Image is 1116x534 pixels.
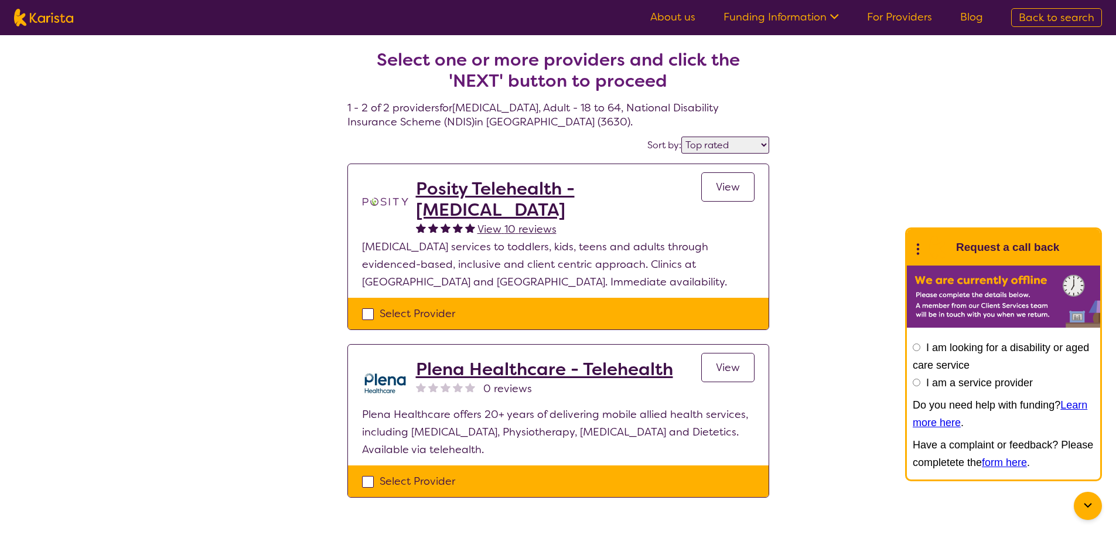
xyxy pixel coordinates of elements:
[362,359,409,406] img: qwv9egg5taowukv2xnze.png
[477,222,557,236] span: View 10 reviews
[428,382,438,392] img: nonereviewstar
[926,377,1033,389] label: I am a service provider
[441,223,451,233] img: fullstar
[913,342,1089,371] label: I am looking for a disability or aged care service
[960,10,983,24] a: Blog
[416,359,673,380] a: Plena Healthcare - Telehealth
[1011,8,1102,27] a: Back to search
[647,139,681,151] label: Sort by:
[982,457,1027,468] a: form here
[716,180,740,194] span: View
[926,236,949,259] img: Karista
[716,360,740,375] span: View
[913,436,1094,471] p: Have a complaint or feedback? Please completete the .
[362,238,755,291] p: [MEDICAL_DATA] services to toddlers, kids, teens and adults through evidenced-based, inclusive an...
[416,178,701,220] a: Posity Telehealth - [MEDICAL_DATA]
[867,10,932,24] a: For Providers
[14,9,73,26] img: Karista logo
[701,172,755,202] a: View
[362,178,409,225] img: t1bslo80pcylnzwjhndq.png
[483,380,532,397] span: 0 reviews
[347,21,769,129] h4: 1 - 2 of 2 providers for [MEDICAL_DATA] , Adult - 18 to 64 , National Disability Insurance Scheme...
[907,266,1100,328] img: Karista offline chat form to request call back
[453,223,463,233] img: fullstar
[416,223,426,233] img: fullstar
[723,10,839,24] a: Funding Information
[361,49,755,91] h2: Select one or more providers and click the 'NEXT' button to proceed
[453,382,463,392] img: nonereviewstar
[465,223,475,233] img: fullstar
[913,396,1094,431] p: Do you need help with funding? .
[416,382,426,392] img: nonereviewstar
[1019,11,1094,25] span: Back to search
[362,406,755,458] p: Plena Healthcare offers 20+ years of delivering mobile allied health services, including [MEDICAL...
[701,353,755,382] a: View
[428,223,438,233] img: fullstar
[465,382,475,392] img: nonereviewstar
[441,382,451,392] img: nonereviewstar
[477,220,557,238] a: View 10 reviews
[650,10,695,24] a: About us
[956,239,1059,256] h1: Request a call back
